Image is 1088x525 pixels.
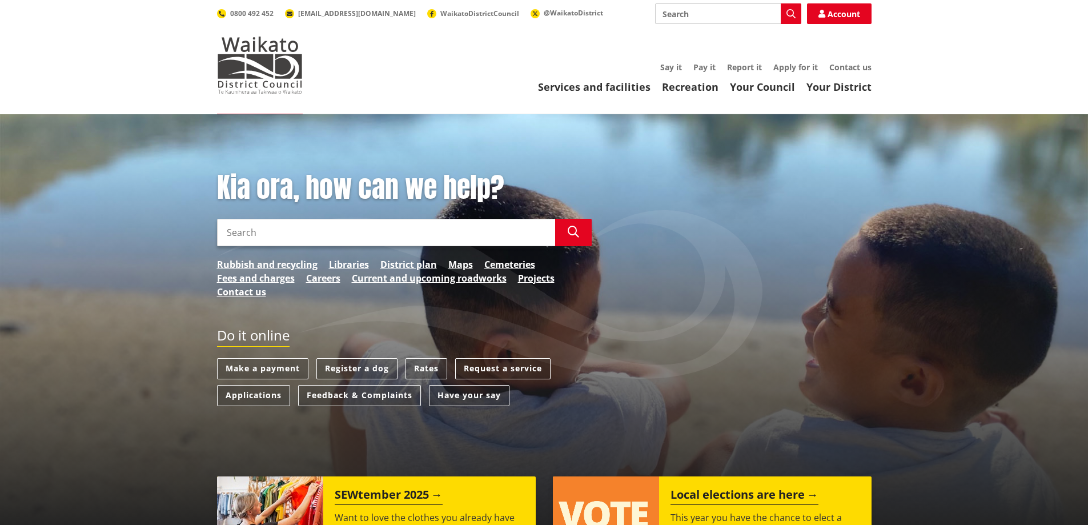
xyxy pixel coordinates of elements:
[655,3,801,24] input: Search input
[217,37,303,94] img: Waikato District Council - Te Kaunihera aa Takiwaa o Waikato
[217,271,295,285] a: Fees and charges
[217,327,290,347] h2: Do it online
[217,258,318,271] a: Rubbish and recycling
[352,271,507,285] a: Current and upcoming roadworks
[538,80,651,94] a: Services and facilities
[806,80,872,94] a: Your District
[329,258,369,271] a: Libraries
[829,62,872,73] a: Contact us
[671,488,818,505] h2: Local elections are here
[518,271,555,285] a: Projects
[217,358,308,379] a: Make a payment
[217,285,266,299] a: Contact us
[298,385,421,406] a: Feedback & Complaints
[217,219,555,246] input: Search input
[380,258,437,271] a: District plan
[807,3,872,24] a: Account
[427,9,519,18] a: WaikatoDistrictCouncil
[217,9,274,18] a: 0800 492 452
[727,62,762,73] a: Report it
[406,358,447,379] a: Rates
[660,62,682,73] a: Say it
[440,9,519,18] span: WaikatoDistrictCouncil
[217,171,592,205] h1: Kia ora, how can we help?
[306,271,340,285] a: Careers
[448,258,473,271] a: Maps
[662,80,718,94] a: Recreation
[217,385,290,406] a: Applications
[285,9,416,18] a: [EMAIL_ADDRESS][DOMAIN_NAME]
[298,9,416,18] span: [EMAIL_ADDRESS][DOMAIN_NAME]
[544,8,603,18] span: @WaikatoDistrict
[455,358,551,379] a: Request a service
[335,488,443,505] h2: SEWtember 2025
[429,385,509,406] a: Have your say
[230,9,274,18] span: 0800 492 452
[316,358,398,379] a: Register a dog
[531,8,603,18] a: @WaikatoDistrict
[773,62,818,73] a: Apply for it
[693,62,716,73] a: Pay it
[484,258,535,271] a: Cemeteries
[730,80,795,94] a: Your Council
